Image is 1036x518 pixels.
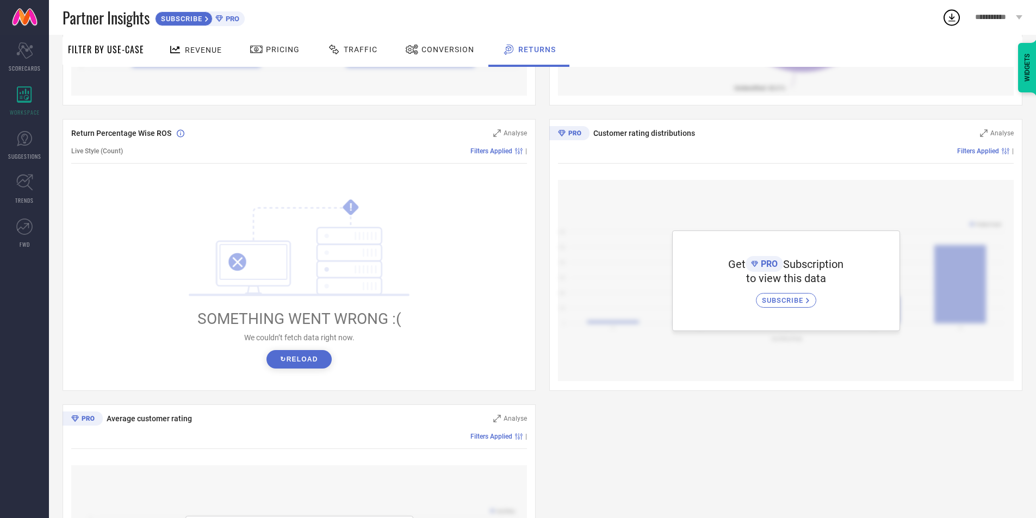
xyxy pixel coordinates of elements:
div: Premium [63,411,103,428]
svg: Zoom [493,129,501,137]
span: SUGGESTIONS [8,152,41,160]
div: Premium [549,126,590,142]
span: PRO [223,15,239,23]
span: Returns [518,45,556,54]
span: Revenue [185,46,222,54]
svg: Zoom [980,129,988,137]
span: Filters Applied [470,147,512,155]
span: Return Percentage Wise ROS [71,129,171,138]
span: | [525,433,527,440]
button: ↻Reload [266,350,331,369]
span: SOMETHING WENT WRONG :( [197,310,401,328]
span: Partner Insights [63,7,150,29]
span: TRENDS [15,196,34,204]
span: SUBSCRIBE [156,15,205,23]
span: WORKSPACE [10,108,40,116]
span: Pricing [266,45,300,54]
span: PRO [758,259,778,269]
div: Open download list [942,8,961,27]
span: FWD [20,240,30,248]
span: Analyse [990,129,1014,137]
span: Analyse [504,415,527,422]
span: to view this data [746,272,826,285]
span: | [1012,147,1014,155]
span: Filters Applied [957,147,999,155]
span: Analyse [504,129,527,137]
span: Filters Applied [470,433,512,440]
span: Customer rating distributions [593,129,695,138]
a: SUBSCRIBE [756,285,816,308]
span: Filter By Use-Case [68,43,144,56]
span: Traffic [344,45,377,54]
span: SUBSCRIBE [762,296,806,304]
span: Conversion [421,45,474,54]
tspan: ! [350,201,352,214]
a: SUBSCRIBEPRO [155,9,245,26]
span: Average customer rating [107,414,192,423]
span: Subscription [783,258,843,271]
span: Live Style (Count) [71,147,123,155]
span: We couldn’t fetch data right now. [244,333,355,342]
span: Get [728,258,746,271]
svg: Zoom [493,415,501,422]
span: | [525,147,527,155]
span: SCORECARDS [9,64,41,72]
